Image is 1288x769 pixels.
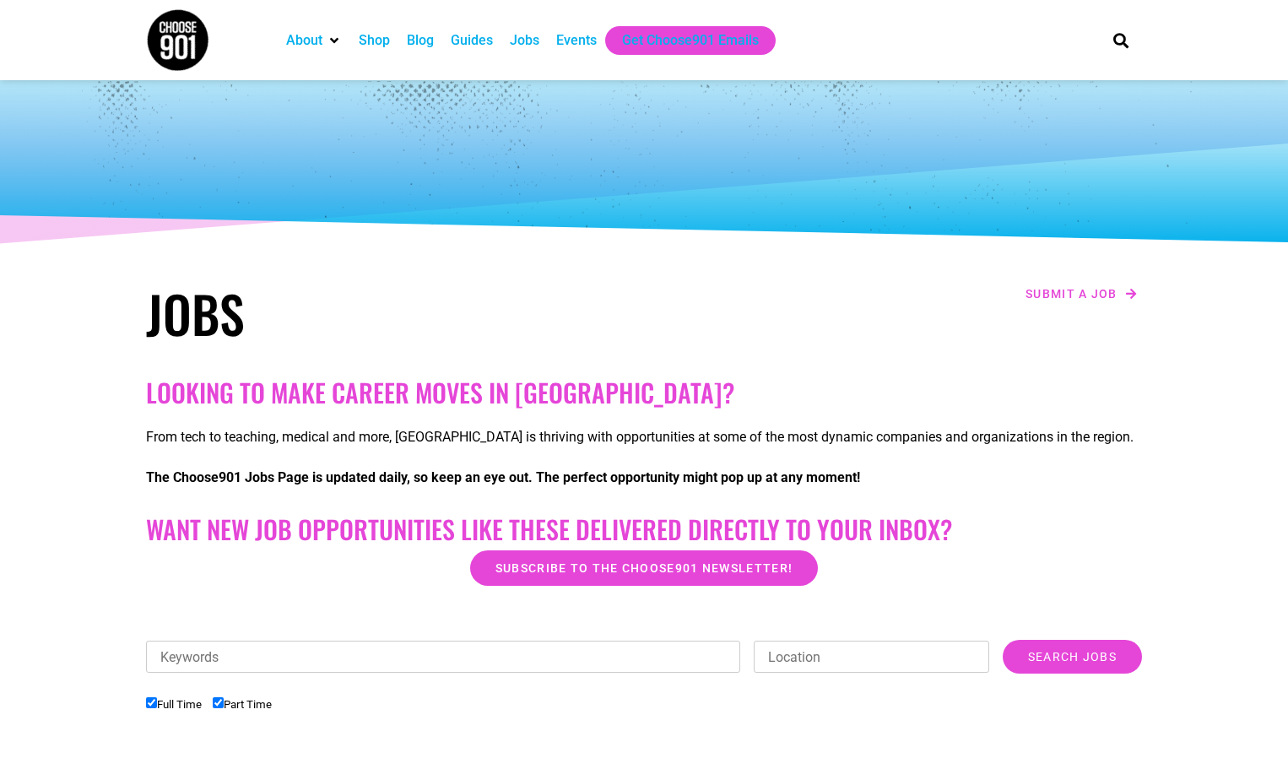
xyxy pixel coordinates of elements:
[1026,288,1118,300] span: Submit a job
[495,562,793,574] span: Subscribe to the Choose901 newsletter!
[146,469,860,485] strong: The Choose901 Jobs Page is updated daily, so keep an eye out. The perfect opportunity might pop u...
[1003,640,1142,674] input: Search Jobs
[278,26,350,55] div: About
[146,514,1142,544] h2: Want New Job Opportunities like these Delivered Directly to your Inbox?
[146,377,1142,408] h2: Looking to make career moves in [GEOGRAPHIC_DATA]?
[1107,26,1135,54] div: Search
[146,641,740,673] input: Keywords
[213,697,224,708] input: Part Time
[286,30,322,51] a: About
[556,30,597,51] a: Events
[213,698,272,711] label: Part Time
[510,30,539,51] a: Jobs
[146,283,636,344] h1: Jobs
[1020,283,1142,305] a: Submit a job
[146,698,202,711] label: Full Time
[407,30,434,51] a: Blog
[470,550,818,586] a: Subscribe to the Choose901 newsletter!
[146,427,1142,447] p: From tech to teaching, medical and more, [GEOGRAPHIC_DATA] is thriving with opportunities at some...
[754,641,989,673] input: Location
[278,26,1085,55] nav: Main nav
[451,30,493,51] a: Guides
[359,30,390,51] a: Shop
[622,30,759,51] a: Get Choose901 Emails
[146,697,157,708] input: Full Time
